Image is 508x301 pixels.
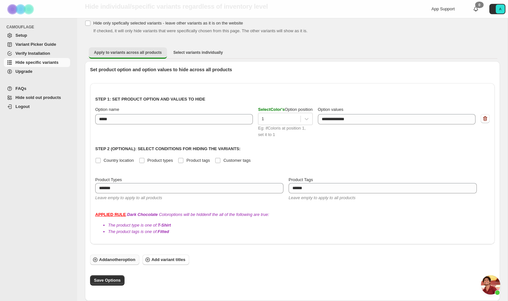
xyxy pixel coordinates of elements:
span: Save Options [94,277,121,284]
span: CAMOUFLAGE [6,24,73,30]
span: If checked, it will only hide variants that were specifically chosen from this page. The other va... [93,28,308,33]
div: Apply to variants across all products [85,61,500,301]
div: Open chat [481,275,500,295]
b: T-Shirt [158,223,171,228]
button: Apply to variants across all products [89,47,167,59]
span: Product types [147,158,173,163]
span: Hide only spefically selected variants - leave other variants as it is on the website [93,21,243,25]
button: Save Options [90,275,125,286]
p: Step 1: Set product option and values to hide [95,96,490,102]
button: Addanotheroption [90,255,139,265]
span: Hide sold out products [15,95,61,100]
span: The product type is one of: [108,223,171,228]
b: Fitted [158,229,169,234]
a: Hide specific variants [4,58,70,67]
span: Setup [15,33,27,38]
a: FAQs [4,84,70,93]
span: Option values [318,107,344,112]
img: Camouflage [5,0,37,18]
span: Variant Picker Guide [15,42,56,47]
p: Step 2 (Optional): Select conditions for hiding the variants: [95,146,490,152]
span: Select Color 's [258,107,285,112]
div: : Color options will be hidden if the all of the following are true: [95,211,490,235]
span: Add another option [99,257,135,263]
span: Option name [95,107,119,112]
p: Set product option and option values to hide across all products [90,66,495,73]
a: 0 [473,6,479,12]
span: Leave empty to apply to all products [95,195,162,200]
span: Select variants individually [173,50,223,55]
span: FAQs [15,86,26,91]
button: Select variants individually [168,47,228,58]
a: Hide sold out products [4,93,70,102]
a: Verify Installation [4,49,70,58]
a: Variant Picker Guide [4,40,70,49]
span: Upgrade [15,69,32,74]
span: Leave empty to apply to all products [289,195,356,200]
text: A [499,7,502,11]
button: Add variant titles [143,255,189,265]
span: App Support [431,6,455,11]
a: Upgrade [4,67,70,76]
strong: APPLIED RULE [95,212,126,217]
span: Customer tags [223,158,251,163]
span: Avatar with initials A [496,5,505,14]
div: 0 [475,2,484,8]
span: Add variant titles [152,257,185,263]
span: Logout [15,104,30,109]
a: Logout [4,102,70,111]
a: Setup [4,31,70,40]
div: Eg: if Color is at position 1, set it to 1 [258,125,312,138]
span: The product tags is one of: [108,229,169,234]
b: Dark Chocolate [127,212,158,217]
span: Option position [258,107,312,112]
span: Product Types [95,177,122,182]
button: Avatar with initials A [489,4,505,14]
span: Verify Installation [15,51,50,56]
span: Apply to variants across all products [94,50,162,55]
span: Hide specific variants [15,60,59,65]
span: Product Tags [289,177,313,182]
span: Product tags [186,158,210,163]
span: Country location [104,158,134,163]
